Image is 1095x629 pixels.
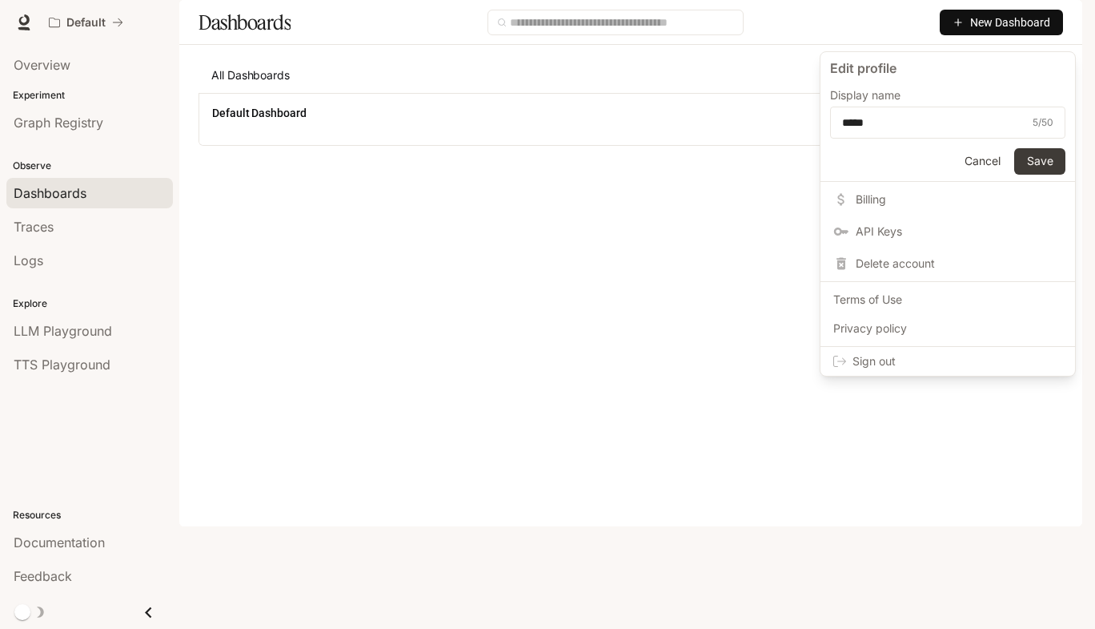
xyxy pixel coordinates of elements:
[833,321,1062,337] span: Privacy policy
[824,249,1072,278] div: Delete account
[1033,115,1053,131] div: 5 / 50
[824,217,1072,246] a: API Keys
[856,256,1062,272] span: Delete account
[830,58,1065,78] p: Edit profile
[824,314,1072,343] a: Privacy policy
[1014,148,1065,175] button: Save
[852,353,1062,369] span: Sign out
[820,347,1075,376] div: Sign out
[856,192,1062,208] span: Billing
[957,148,1008,175] button: Cancel
[824,285,1072,314] a: Terms of Use
[824,185,1072,214] a: Billing
[833,292,1062,308] span: Terms of Use
[830,90,900,101] p: Display name
[856,224,1062,240] span: API Keys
